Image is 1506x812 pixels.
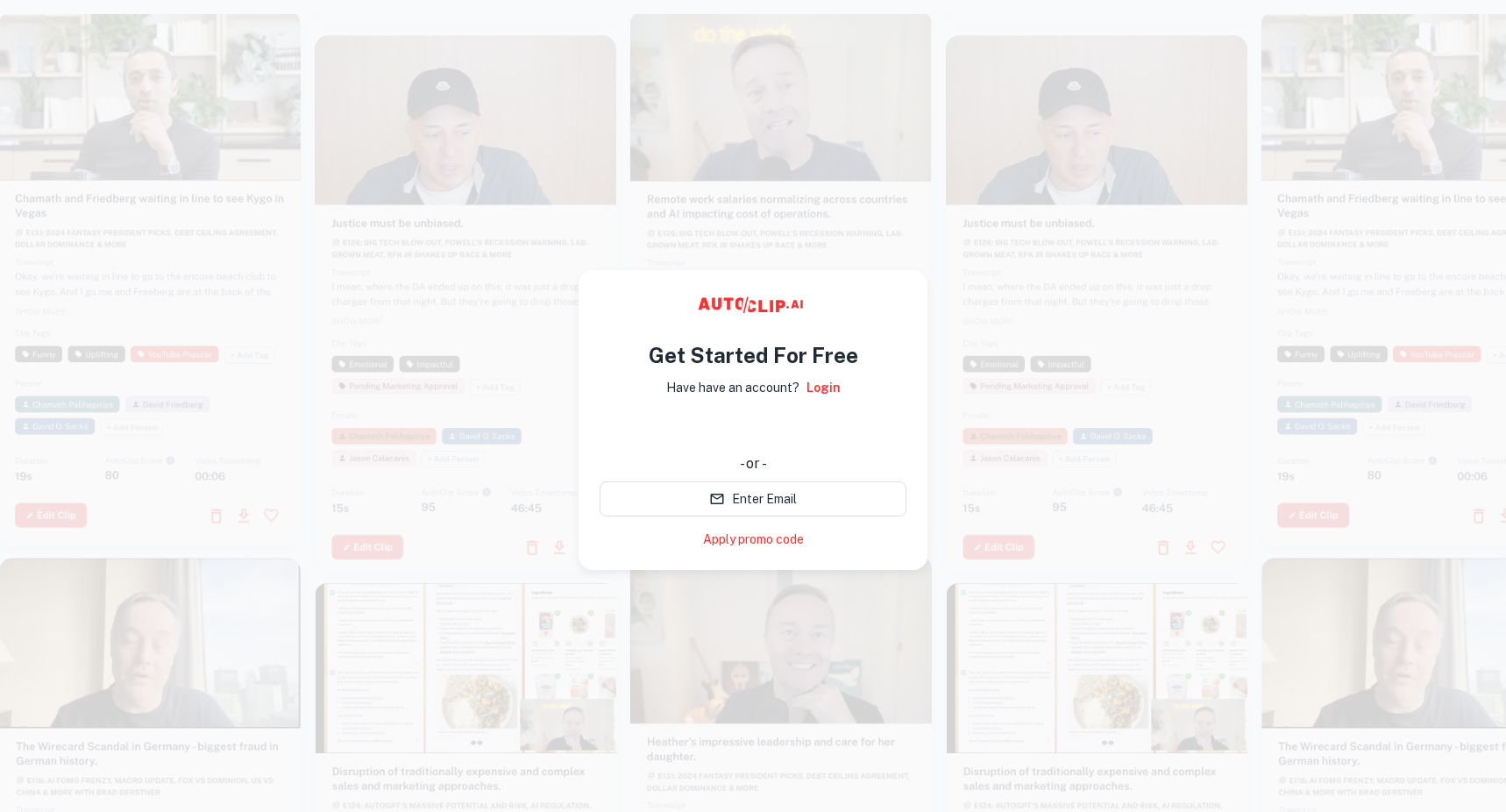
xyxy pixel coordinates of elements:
[703,531,804,549] a: Apply promo code
[600,410,906,448] div: 使用 Google 账号登录。在新标签页中打开
[649,339,858,371] h4: Get Started For Free
[666,378,799,397] p: Have have an account?
[600,481,906,516] button: Enter Email
[600,453,906,474] div: - or -
[1146,18,1488,242] iframe: “使用 Google 账号登录”对话框
[806,378,841,397] a: Login
[591,410,915,448] iframe: “使用 Google 账号登录”按钮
